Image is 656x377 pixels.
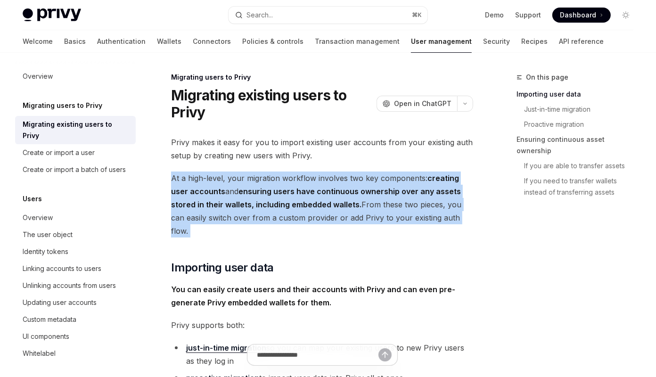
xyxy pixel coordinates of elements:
[171,341,473,368] li: so you can map your existing users to new Privy users as they log in
[23,263,101,274] div: Linking accounts to users
[524,117,641,132] a: Proactive migration
[15,144,136,161] a: Create or import a user
[378,348,392,361] button: Send message
[23,147,95,158] div: Create or import a user
[15,116,136,144] a: Migrating existing users to Privy
[246,9,273,21] div: Search...
[64,30,86,53] a: Basics
[171,172,473,238] span: At a high-level, your migration workflow involves two key components: and From these two pieces, ...
[15,345,136,362] a: Whitelabel
[23,348,56,359] div: Whitelabel
[23,297,97,308] div: Updating user accounts
[15,161,136,178] a: Create or import a batch of users
[193,30,231,53] a: Connectors
[560,10,596,20] span: Dashboard
[23,71,53,82] div: Overview
[411,30,472,53] a: User management
[15,226,136,243] a: The user object
[377,96,457,112] button: Open in ChatGPT
[517,132,641,158] a: Ensuring continuous asset ownership
[23,164,126,175] div: Create or import a batch of users
[242,30,303,53] a: Policies & controls
[23,100,102,111] h5: Migrating users to Privy
[15,260,136,277] a: Linking accounts to users
[171,285,455,307] strong: You can easily create users and their accounts with Privy and can even pre-generate Privy embedde...
[15,328,136,345] a: UI components
[485,10,504,20] a: Demo
[157,30,181,53] a: Wallets
[515,10,541,20] a: Support
[517,87,641,102] a: Importing user data
[559,30,604,53] a: API reference
[23,193,42,205] h5: Users
[23,280,116,291] div: Unlinking accounts from users
[23,30,53,53] a: Welcome
[15,311,136,328] a: Custom metadata
[524,173,641,200] a: If you need to transfer wallets instead of transferring assets
[15,277,136,294] a: Unlinking accounts from users
[483,30,510,53] a: Security
[171,319,473,332] span: Privy supports both:
[97,30,146,53] a: Authentication
[618,8,633,23] button: Toggle dark mode
[23,229,73,240] div: The user object
[23,331,69,342] div: UI components
[521,30,548,53] a: Recipes
[526,72,568,83] span: On this page
[229,7,427,24] button: Search...⌘K
[23,314,76,325] div: Custom metadata
[15,294,136,311] a: Updating user accounts
[171,136,473,162] span: Privy makes it easy for you to import existing user accounts from your existing auth setup by cre...
[552,8,611,23] a: Dashboard
[23,212,53,223] div: Overview
[15,243,136,260] a: Identity tokens
[23,246,68,257] div: Identity tokens
[15,68,136,85] a: Overview
[315,30,400,53] a: Transaction management
[394,99,451,108] span: Open in ChatGPT
[171,187,461,209] strong: ensuring users have continuous ownership over any assets stored in their wallets, including embed...
[15,209,136,226] a: Overview
[524,102,641,117] a: Just-in-time migration
[412,11,422,19] span: ⌘ K
[524,158,641,173] a: If you are able to transfer assets
[23,8,81,22] img: light logo
[171,87,373,121] h1: Migrating existing users to Privy
[23,119,130,141] div: Migrating existing users to Privy
[171,260,274,275] span: Importing user data
[171,73,473,82] div: Migrating users to Privy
